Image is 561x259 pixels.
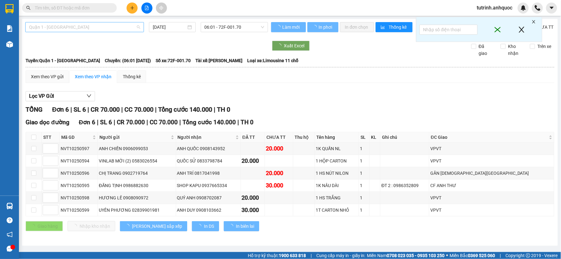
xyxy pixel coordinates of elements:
[60,155,98,167] td: NVT10250594
[158,106,212,113] span: Tổng cước 140.000
[360,194,368,201] div: 1
[360,145,368,152] div: 1
[182,119,236,126] span: Tổng cước 140.000
[204,223,214,230] span: In DS
[70,106,72,113] span: |
[117,119,145,126] span: CR 70.000
[26,106,43,113] span: TỔNG
[472,4,518,12] span: tutrinh.anhquoc
[242,206,264,215] div: 30.000
[6,25,13,32] img: solution-icon
[468,253,495,258] strong: 0369 525 060
[224,221,259,231] button: In biên lai
[319,24,333,31] span: In phơi
[60,180,98,192] td: NVT10250595
[311,252,312,259] span: |
[150,119,178,126] span: CC 70.000
[29,92,54,100] span: Lọc VP Gửi
[381,25,386,30] span: bar-chart
[99,170,175,177] div: CHỊ TRANG 0902719764
[376,22,413,32] button: bar-chartThống kê
[26,91,95,101] button: Lọc VP Gửi
[271,22,306,32] button: Làm mới
[6,203,13,209] img: warehouse-icon
[61,182,97,189] div: NVT10250595
[279,253,306,258] strong: 1900 633 818
[99,182,175,189] div: ĐĂNG TỊNH 0986882630
[60,143,98,155] td: NVT10250597
[60,192,98,204] td: NVT10250598
[316,170,358,177] div: 1 HS NÚT NILON
[87,93,92,98] span: down
[535,5,540,11] img: phone-icon
[7,232,13,238] span: notification
[430,194,553,201] div: VPVT
[430,157,553,164] div: VPVT
[195,57,242,64] span: Tài xế: [PERSON_NAME]
[60,43,124,51] div: A SƠN
[121,106,123,113] span: |
[205,22,264,32] span: 06:01 - 72F-001.70
[491,26,504,33] span: close
[155,106,157,113] span: |
[293,132,315,143] th: Thu hộ
[26,119,69,126] span: Giao dọc đường
[430,182,553,189] div: CF ANH THƯ
[153,24,186,31] input: 15/10/2025
[387,253,445,258] strong: 0708 023 035 - 0935 103 250
[307,22,338,32] button: In phơi
[99,157,175,164] div: VINLAB MỚI (2) 0583026554
[178,134,234,141] span: Người nhận
[35,4,109,11] input: Tìm tên, số ĐT hoặc mã đơn
[476,43,496,57] span: Đã giao
[61,145,97,152] div: NVT10250597
[360,170,368,177] div: 1
[146,119,148,126] span: |
[192,221,219,231] button: In DS
[177,157,240,164] div: QUỐC SỬ 0833798784
[177,182,240,189] div: SHOP KAPU 0937665334
[283,24,301,31] span: Làm mới
[60,204,98,216] td: NVT10250599
[99,145,175,152] div: ANH CHIẾN 0906099053
[518,23,526,36] span: close
[272,41,310,51] button: Xuất Excel
[179,119,181,126] span: |
[367,252,445,259] span: Miền Nam
[276,25,282,29] span: loading
[100,119,112,126] span: SL 6
[340,22,374,32] button: In đơn chọn
[6,41,13,48] img: warehouse-icon
[526,253,530,258] span: copyright
[99,194,175,201] div: HƯƠNG LÊ 0908090972
[316,182,358,189] div: 1K NÂU DÀI
[52,106,69,113] span: Đơn 6
[124,106,153,113] span: CC 70.000
[316,157,358,164] div: 1 HỘP CARTON
[68,221,115,231] button: Nhập kho nhận
[5,21,56,28] div: ANH HOÀNG
[450,252,495,259] span: Miền Bắc
[125,224,132,228] span: loading
[316,145,358,152] div: 1K QUẤN NL
[315,132,359,143] th: Tên hàng
[61,157,97,164] div: NVT10250594
[159,6,164,10] span: aim
[145,6,149,10] span: file-add
[277,44,284,48] span: loading
[5,5,56,21] div: VP 108 [PERSON_NAME]
[99,134,169,141] span: Người gửi
[214,106,215,113] span: |
[127,3,138,14] button: plus
[546,3,557,14] button: caret-down
[177,207,240,214] div: ANH DUY 0908103662
[177,194,240,201] div: QUÝ ANH 0908702087
[549,5,555,11] span: caret-down
[313,25,318,29] span: loading
[380,132,429,143] th: Ghi chú
[177,145,240,152] div: ANH QUỐC 0908143952
[217,106,230,113] span: TH 0
[389,24,408,31] span: Thống kê
[60,6,75,13] span: Nhận:
[61,194,97,201] div: NVT10250598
